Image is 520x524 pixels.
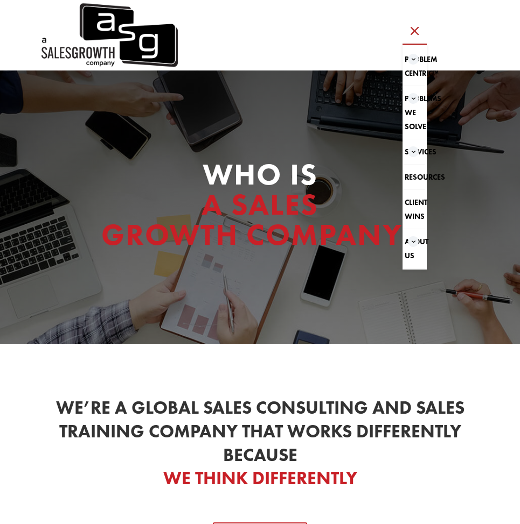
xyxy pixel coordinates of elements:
[404,86,426,139] a: Problems We Solve
[52,159,468,255] h1: Who Is
[404,190,426,229] a: Client Wins
[52,396,468,495] h2: We’re a Global Sales Consulting and Sales Training Company That Works Differently Because
[404,139,426,165] a: Services
[101,185,419,254] span: A Sales Growth Company?
[163,466,357,490] span: We Think Differently
[404,47,426,86] a: Problem Centric™
[404,165,426,190] a: Resources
